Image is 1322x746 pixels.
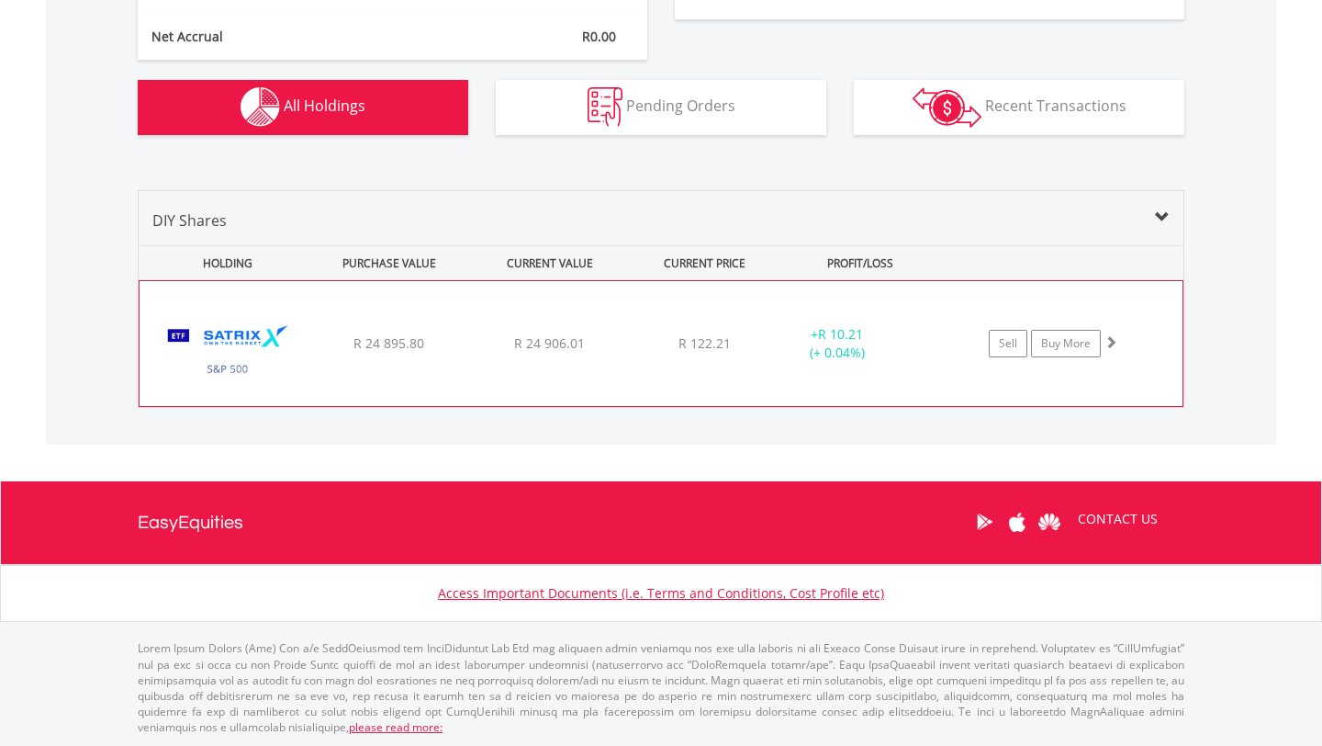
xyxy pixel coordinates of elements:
[854,80,1184,135] button: Recent Transactions
[678,334,731,352] span: R 122.21
[140,246,307,280] div: HOLDING
[588,87,622,127] img: pending_instructions-wht.png
[781,246,938,280] div: PROFIT/LOSS
[349,719,443,735] a: please read more:
[969,493,1001,550] a: Google Play
[632,246,778,280] div: CURRENT PRICE
[985,96,1126,116] span: Recent Transactions
[989,330,1027,357] a: Sell
[138,28,435,46] div: Net Accrual
[626,96,735,116] span: Pending Orders
[768,325,906,362] div: + (+ 0.04%)
[152,210,227,231] span: DIY Shares
[514,334,585,352] span: R 24 906.01
[913,87,981,128] img: transactions-zar-wht.png
[1001,493,1033,550] a: Apple
[471,246,628,280] div: CURRENT VALUE
[818,325,863,343] span: R 10.21
[1031,330,1101,357] a: Buy More
[138,640,1184,735] p: Lorem Ipsum Dolors (Ame) Con a/e SeddOeiusmod tem InciDiduntut Lab Etd mag aliquaen admin veniamq...
[310,246,467,280] div: PURCHASE VALUE
[582,28,616,45] span: R0.00
[284,96,365,116] span: All Holdings
[138,481,243,564] a: EasyEquities
[241,87,280,127] img: holdings-wht.png
[353,334,424,352] span: R 24 895.80
[1033,493,1065,550] a: Huawei
[149,304,307,401] img: EQU.ZA.STX500.png
[138,80,468,135] button: All Holdings
[438,584,884,602] a: Access Important Documents (i.e. Terms and Conditions, Cost Profile etc)
[1065,493,1171,545] a: CONTACT US
[496,80,826,135] button: Pending Orders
